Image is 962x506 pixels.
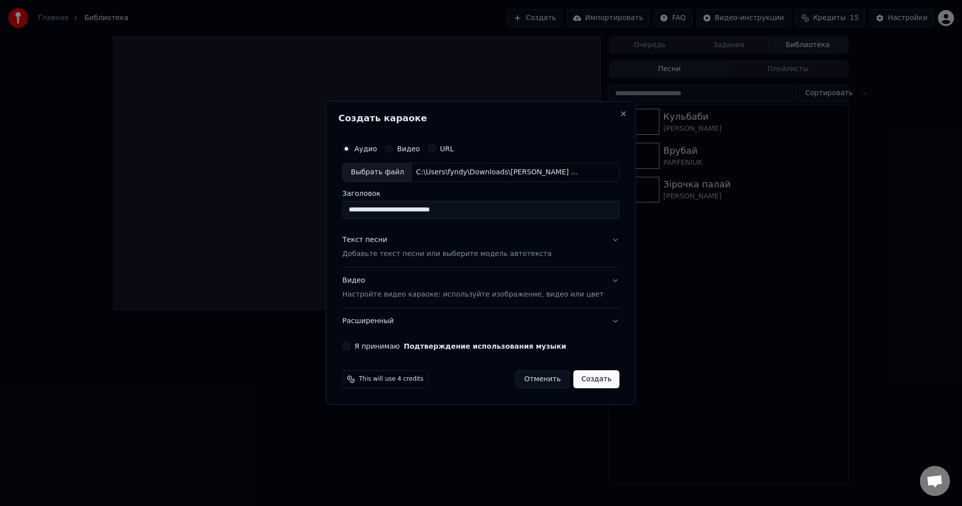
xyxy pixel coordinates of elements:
[397,145,420,152] label: Видео
[342,235,387,245] div: Текст песни
[342,268,619,308] button: ВидеоНастройте видео караоке: используйте изображение, видео или цвет
[342,190,619,197] label: Заголовок
[404,343,566,350] button: Я принимаю
[342,308,619,334] button: Расширенный
[342,227,619,267] button: Текст песниДобавьте текст песни или выберите модель автотекста
[359,375,423,383] span: This will use 4 credits
[343,163,412,181] div: Выбрать файл
[516,370,569,388] button: Отменить
[440,145,454,152] label: URL
[573,370,619,388] button: Создать
[342,249,552,259] p: Добавьте текст песни или выберите модель автотекста
[412,167,582,177] div: C:\Users\fyndy\Downloads\[PERSON_NAME] - Кохаю, Але Не Зовсім.mp3
[354,145,377,152] label: Аудио
[338,114,623,123] h2: Создать караоке
[342,290,603,300] p: Настройте видео караоке: используйте изображение, видео или цвет
[342,276,603,300] div: Видео
[354,343,566,350] label: Я принимаю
